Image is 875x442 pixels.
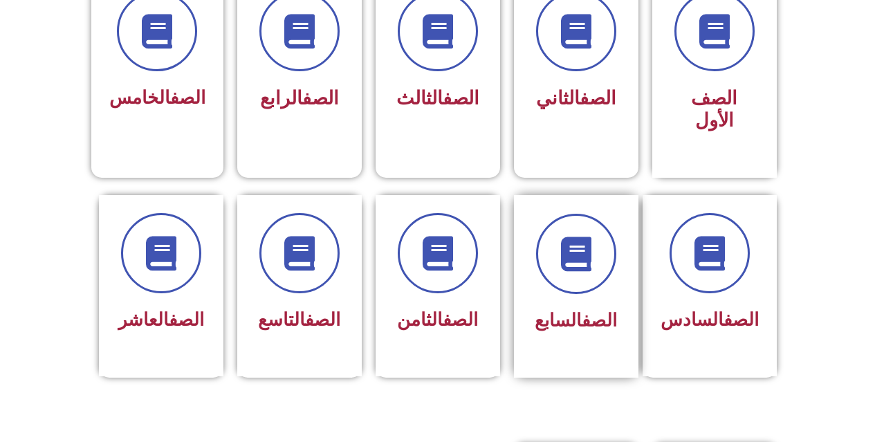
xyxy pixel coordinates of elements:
a: الصف [580,87,616,109]
span: السادس [661,309,759,330]
span: الثامن [397,309,478,330]
span: الثالث [396,87,479,109]
a: الصف [443,87,479,109]
a: الصف [170,87,205,108]
span: الثاني [536,87,616,109]
a: الصف [724,309,759,330]
a: الصف [305,309,340,330]
span: العاشر [118,309,204,330]
span: الرابع [260,87,339,109]
a: الصف [443,309,478,330]
a: الصف [582,310,617,331]
span: السابع [535,310,617,331]
a: الصف [169,309,204,330]
span: الصف الأول [691,87,737,131]
a: الصف [302,87,339,109]
span: التاسع [258,309,340,330]
span: الخامس [109,87,205,108]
